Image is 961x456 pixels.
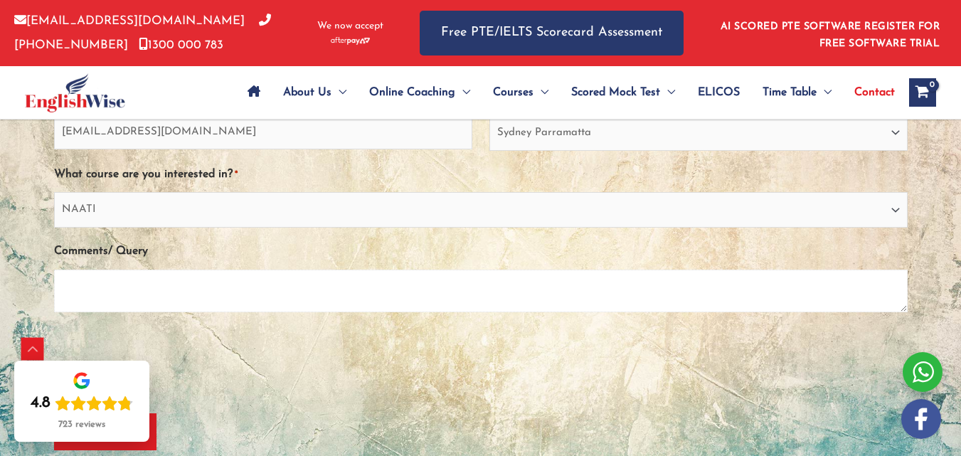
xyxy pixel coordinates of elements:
label: What course are you interested in? [54,163,238,186]
span: Courses [493,68,533,117]
iframe: reCAPTCHA [54,332,270,388]
a: 1300 000 783 [139,39,223,51]
span: ELICOS [698,68,740,117]
a: CoursesMenu Toggle [482,68,560,117]
label: Comments/ Query [54,240,148,263]
nav: Site Navigation: Main Menu [236,68,895,117]
span: Menu Toggle [660,68,675,117]
span: About Us [283,68,331,117]
a: Free PTE/IELTS Scorecard Assessment [420,11,684,55]
a: [EMAIL_ADDRESS][DOMAIN_NAME] [14,15,245,27]
span: Menu Toggle [533,68,548,117]
div: Rating: 4.8 out of 5 [31,393,133,413]
span: Menu Toggle [455,68,470,117]
a: [PHONE_NUMBER] [14,15,271,51]
span: We now accept [317,19,383,33]
span: Time Table [763,68,817,117]
aside: Header Widget 1 [712,10,947,56]
span: Scored Mock Test [571,68,660,117]
span: Online Coaching [369,68,455,117]
span: Menu Toggle [331,68,346,117]
img: cropped-ew-logo [25,73,125,112]
a: Scored Mock TestMenu Toggle [560,68,686,117]
div: 4.8 [31,393,51,413]
a: Online CoachingMenu Toggle [358,68,482,117]
img: Afterpay-Logo [331,37,370,45]
div: 723 reviews [58,419,105,430]
span: Menu Toggle [817,68,832,117]
a: Contact [843,68,895,117]
img: white-facebook.png [901,399,941,439]
a: AI SCORED PTE SOFTWARE REGISTER FOR FREE SOFTWARE TRIAL [721,21,940,49]
span: Contact [854,68,895,117]
a: View Shopping Cart, empty [909,78,936,107]
a: Time TableMenu Toggle [751,68,843,117]
a: ELICOS [686,68,751,117]
a: About UsMenu Toggle [272,68,358,117]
